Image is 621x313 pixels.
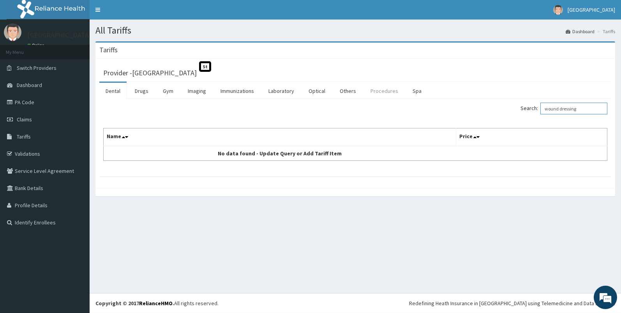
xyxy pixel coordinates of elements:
div: Redefining Heath Insurance in [GEOGRAPHIC_DATA] using Telemedicine and Data Science! [409,299,615,307]
a: Imaging [182,83,212,99]
h3: Provider - [GEOGRAPHIC_DATA] [103,69,197,76]
a: Spa [406,83,428,99]
a: Laboratory [262,83,300,99]
span: Switch Providers [17,64,56,71]
span: St [199,61,211,72]
div: Chat with us now [41,44,131,54]
div: Minimize live chat window [128,4,146,23]
a: Drugs [129,83,155,99]
h1: All Tariffs [95,25,615,36]
a: Immunizations [214,83,260,99]
td: No data found - Update Query or Add Tariff Item [104,146,456,161]
span: Dashboard [17,82,42,89]
li: Tariffs [595,28,615,35]
textarea: Type your message and hit 'Enter' [4,213,148,240]
a: RelianceHMO [139,300,173,307]
strong: Copyright © 2017 . [95,300,174,307]
span: Claims [17,116,32,123]
span: We're online! [45,98,108,177]
a: Optical [302,83,332,99]
span: [GEOGRAPHIC_DATA] [568,6,615,13]
img: d_794563401_company_1708531726252_794563401 [14,39,32,59]
a: Gym [157,83,180,99]
img: User Image [553,5,563,15]
img: User Image [4,23,21,41]
input: Search: [540,103,607,114]
a: Others [333,83,362,99]
a: Procedures [364,83,404,99]
footer: All rights reserved. [90,293,621,313]
span: Tariffs [17,133,31,140]
p: [GEOGRAPHIC_DATA] [27,32,92,39]
label: Search: [520,103,607,114]
a: Dental [99,83,127,99]
a: Online [27,43,46,48]
a: Dashboard [566,28,595,35]
h3: Tariffs [99,46,118,53]
th: Name [104,128,456,146]
th: Price [456,128,607,146]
